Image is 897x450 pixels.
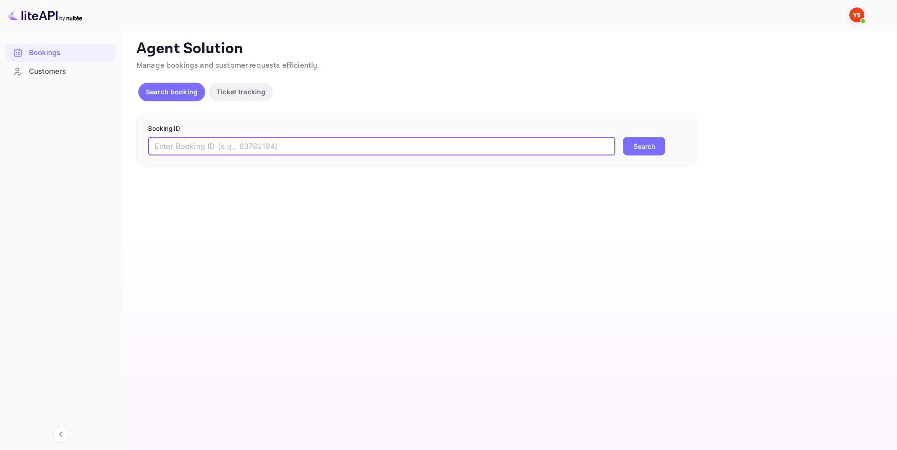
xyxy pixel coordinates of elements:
p: Ticket tracking [216,87,265,97]
p: Agent Solution [136,40,880,58]
p: Search booking [146,87,198,97]
div: Customers [6,63,115,81]
button: Collapse navigation [52,426,69,443]
span: Manage bookings and customer requests efficiently. [136,61,320,70]
div: Bookings [29,48,111,58]
div: Customers [29,66,111,77]
div: Bookings [6,44,115,62]
button: Search [623,137,665,155]
input: Enter Booking ID (e.g., 63782194) [148,137,615,155]
a: Customers [6,63,115,80]
a: Bookings [6,44,115,61]
img: LiteAPI logo [7,7,82,22]
img: Yandex Support [849,7,864,22]
p: Booking ID [148,124,685,134]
